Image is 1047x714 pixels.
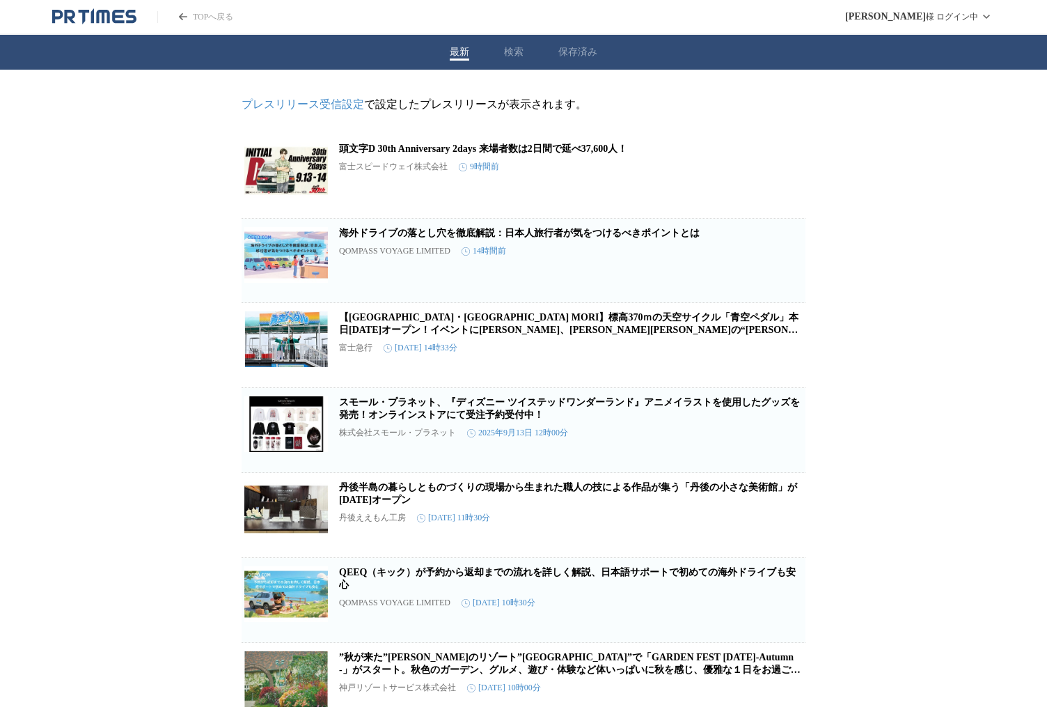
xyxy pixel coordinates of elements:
[244,566,328,622] img: QEEQ（キック）が予約から返却までの流れを詳しく解説、日本語サポートで初めての海外ドライブも安心
[339,397,800,420] a: スモール・プラネット、『ディズニー ツイステッドワンダーランド』アニメイラストを使用したグッズを発売！オンラインストアにて受注予約受付中！
[504,46,523,59] button: 検索
[339,482,797,505] a: 丹後半島の暮らしとものづくりの現場から生まれた職人の技による作品が集う「丹後の小さな美術館」が[DATE]オープン
[52,8,136,25] a: PR TIMESのトップページはこちら
[459,161,499,173] time: 9時間前
[462,245,506,257] time: 14時間前
[339,246,450,256] p: QOMPASS VOYAGE LIMITED
[244,651,328,707] img: ”秋が来た”山上のリゾート”神戸布引ハーブ園”で「GARDEN FEST 2025-Autumn-」がスタート。秋色のガーデン、グルメ、遊び・体験など体いっぱいに秋を感じ、優雅な１日をお過ごしください
[467,682,541,694] time: [DATE] 10時00分
[384,342,457,354] time: [DATE] 14時33分
[845,11,926,22] span: [PERSON_NAME]
[244,481,328,537] img: 丹後半島の暮らしとものづくりの現場から生まれた職人の技による作品が集う「丹後の小さな美術館」が９月13日（土）オープン
[339,342,372,354] p: 富士急行
[450,46,469,59] button: 最新
[339,143,627,154] a: 頭文字D 30th Anniversary 2days 来場者数は2日間で延べ37,600人！
[558,46,597,59] button: 保存済み
[244,396,328,452] img: スモール・プラネット、『ディズニー ツイステッドワンダーランド』アニメイラストを使用したグッズを発売！オンラインストアにて受注予約受付中！
[467,427,568,439] time: 2025年9月13日 12時00分
[417,512,490,524] time: [DATE] 11時30分
[157,11,233,23] a: PR TIMESのトップページはこちら
[244,311,328,367] img: 【神奈川県・さがみ湖MORI MORI】標高370ｍの天空サイクル「青空ペダル」本日9月13日(土)オープン！イベントに高尾颯斗さん、高尾楓弥さんの“高尾兄弟”が登場
[244,227,328,283] img: 海外ドライブの落とし穴を徹底解説：日本人旅行者が気をつけるべきポイントとは
[339,312,800,348] a: 【[GEOGRAPHIC_DATA]・[GEOGRAPHIC_DATA] MORI】標高370ｍの天空サイクル「青空ペダル」本日[DATE]オープン！イベントに[PERSON_NAME]、[PE...
[339,682,456,694] p: 神戸リゾートサービス株式会社
[339,427,456,439] p: 株式会社スモール・プラネット
[242,98,364,110] a: プレスリリース受信設定
[462,597,535,609] time: [DATE] 10時30分
[339,161,448,173] p: 富士スピードウェイ株式会社
[339,598,450,608] p: QOMPASS VOYAGE LIMITED
[339,567,796,590] a: QEEQ（キック）が予約から返却までの流れを詳しく解説、日本語サポートで初めての海外ドライブも安心
[339,228,700,238] a: 海外ドライブの落とし穴を徹底解説：日本人旅行者が気をつけるべきポイントとは
[339,652,801,688] a: ”秋が来た”[PERSON_NAME]のリゾート”[GEOGRAPHIC_DATA]”で「GARDEN FEST [DATE]-Autumn-」がスタート。秋色のガーデン、グルメ、遊び・体験など...
[244,143,328,199] img: 頭文字D 30th Anniversary 2days 来場者数は2日間で延べ37,600人！
[242,98,805,112] p: で設定したプレスリリースが表示されます。
[339,512,406,524] p: 丹後ええもん工房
